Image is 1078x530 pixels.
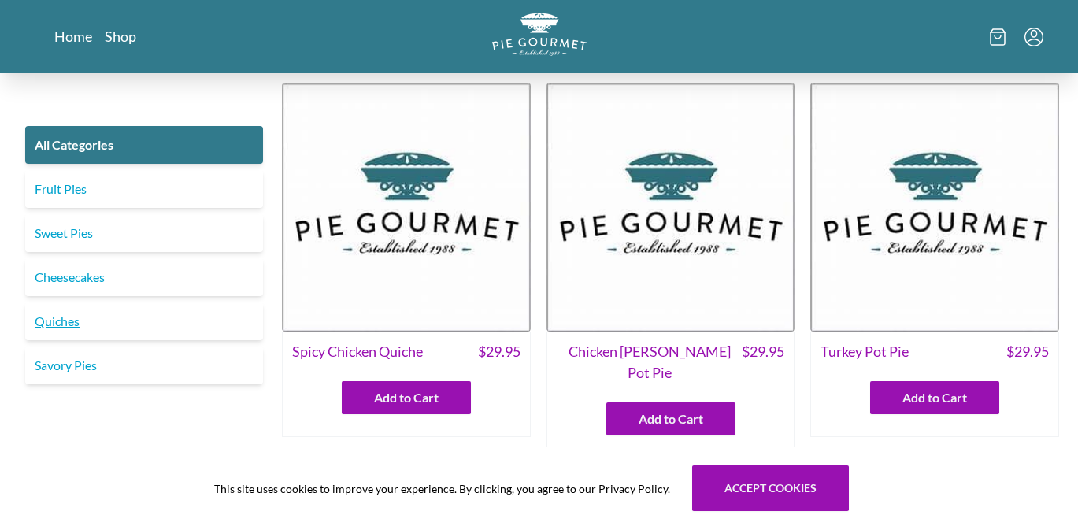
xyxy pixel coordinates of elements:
[25,347,263,384] a: Savory Pies
[810,83,1059,332] img: Turkey Pot Pie
[606,402,735,435] button: Add to Cart
[870,381,999,414] button: Add to Cart
[692,465,849,511] button: Accept cookies
[342,381,471,414] button: Add to Cart
[54,27,92,46] a: Home
[374,388,439,407] span: Add to Cart
[25,258,263,296] a: Cheesecakes
[25,214,263,252] a: Sweet Pies
[25,302,263,340] a: Quiches
[25,126,263,164] a: All Categories
[557,341,743,384] span: Chicken [PERSON_NAME] Pot Pie
[902,388,967,407] span: Add to Cart
[492,13,587,61] a: Logo
[742,341,784,384] span: $ 29.95
[214,480,670,497] span: This site uses cookies to improve your experience. By clicking, you agree to our Privacy Policy.
[492,13,587,56] img: logo
[1006,341,1049,362] span: $ 29.95
[546,83,795,332] img: Chicken Curry Pot Pie
[1024,28,1043,46] button: Menu
[821,341,909,362] span: Turkey Pot Pie
[478,341,520,362] span: $ 29.95
[292,341,423,362] span: Spicy Chicken Quiche
[282,83,531,332] img: Spicy Chicken Quiche
[105,27,136,46] a: Shop
[639,410,703,428] span: Add to Cart
[25,170,263,208] a: Fruit Pies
